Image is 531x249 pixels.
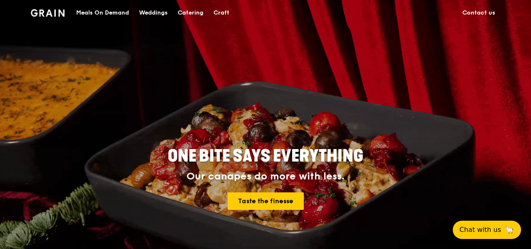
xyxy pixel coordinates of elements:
[173,0,208,25] a: Catering
[76,0,129,25] div: Meals On Demand
[459,225,501,235] span: Chat with us
[213,0,229,25] div: Craft
[168,146,363,166] span: ONE BITE SAYS EVERYTHING
[208,0,234,25] a: Craft
[228,192,304,210] a: Taste the finesse
[457,0,500,25] a: Contact us
[31,9,65,17] img: Grain
[134,0,173,25] a: Weddings
[178,0,203,25] div: Catering
[116,171,415,182] div: Our canapés do more with less.
[453,221,521,239] button: Chat with us🦙
[139,0,168,25] div: Weddings
[504,225,514,235] span: 🦙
